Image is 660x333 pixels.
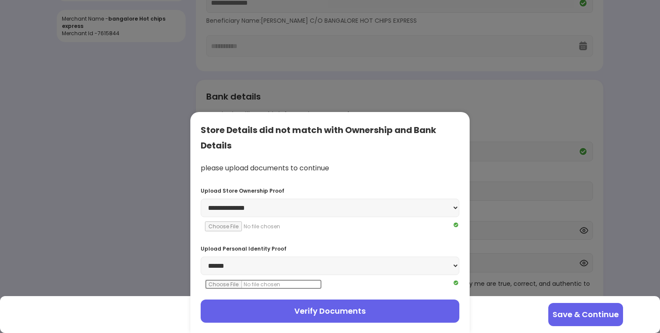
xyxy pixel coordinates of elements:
[201,187,459,194] div: Upload Store Ownership Proof
[201,300,459,323] button: Verify Documents
[548,303,623,326] button: Save & Continue
[201,163,459,173] div: please upload documents to continue
[452,221,459,228] img: Q2VREkDUCX-Nh97kZdnvclHTixewBtwTiuomQU4ttMKm5pUNxe9W_NURYrLCGq_Mmv0UDstOKswiepyQhkhj-wqMpwXa6YfHU...
[201,122,459,153] div: Store Details did not match with Ownership and Bank Details
[201,245,459,252] div: Upload Personal Identity Proof
[452,279,459,286] img: Q2VREkDUCX-Nh97kZdnvclHTixewBtwTiuomQU4ttMKm5pUNxe9W_NURYrLCGq_Mmv0UDstOKswiepyQhkhj-wqMpwXa6YfHU...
